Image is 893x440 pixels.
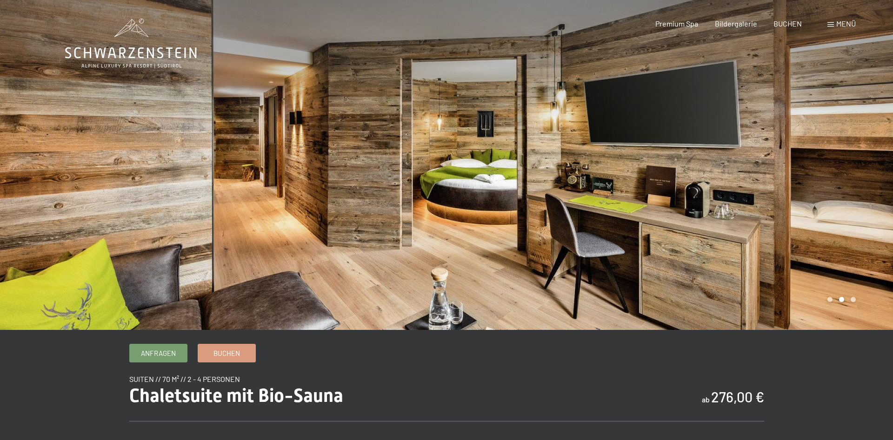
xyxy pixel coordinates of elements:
[129,374,240,383] span: Suiten // 70 m² // 2 - 4 Personen
[711,388,764,405] b: 276,00 €
[213,348,240,358] span: Buchen
[655,19,698,28] a: Premium Spa
[129,385,343,407] span: Chaletsuite mit Bio-Sauna
[715,19,757,28] a: Bildergalerie
[198,344,255,362] a: Buchen
[130,344,187,362] a: Anfragen
[836,19,856,28] span: Menü
[141,348,176,358] span: Anfragen
[773,19,802,28] a: BUCHEN
[702,395,710,404] span: ab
